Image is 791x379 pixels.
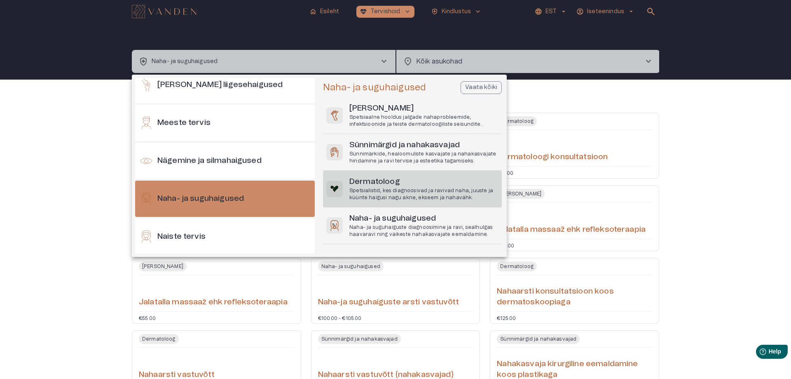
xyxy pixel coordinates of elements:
h6: Naha- ja suguhaigused [157,193,244,205]
h6: Nägemine ja silmahaigused [157,155,262,167]
button: Vaata kõiki [461,81,502,94]
h6: Meeste tervis [157,118,211,129]
p: Spetsiaalne hooldus jalgade nahaprobleemide, infektsioonide ja teiste dermatoloogiliste seisundit... [349,114,498,128]
h6: Naha- ja suguhaigused [349,213,498,224]
p: Sünnimärkide, healoomuliste kasvajate ja nahakasvajate hindamine ja ravi tervise ja esteetika tag... [349,151,498,165]
h6: Sünnimärgid ja nahakasvajad [349,140,498,151]
h6: Dermatoloog [349,177,498,188]
p: Spetsialistid, kes diagnoosivad ja ravivad naha, juuste ja küünte haigusi nagu akne, ekseem ja na... [349,187,498,201]
iframe: Help widget launcher [727,341,791,365]
p: Naha- ja suguhaiguste diagnoosimine ja ravi, sealhulgas haavaravi ning väikeste nahakasvajate eem... [349,224,498,238]
p: Vaata kõiki [465,83,497,92]
h6: [PERSON_NAME] liigesehaigused [157,80,283,91]
h6: Naiste tervis [157,231,206,242]
h6: [PERSON_NAME] [349,103,498,114]
h5: Naha- ja suguhaigused [323,82,426,94]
